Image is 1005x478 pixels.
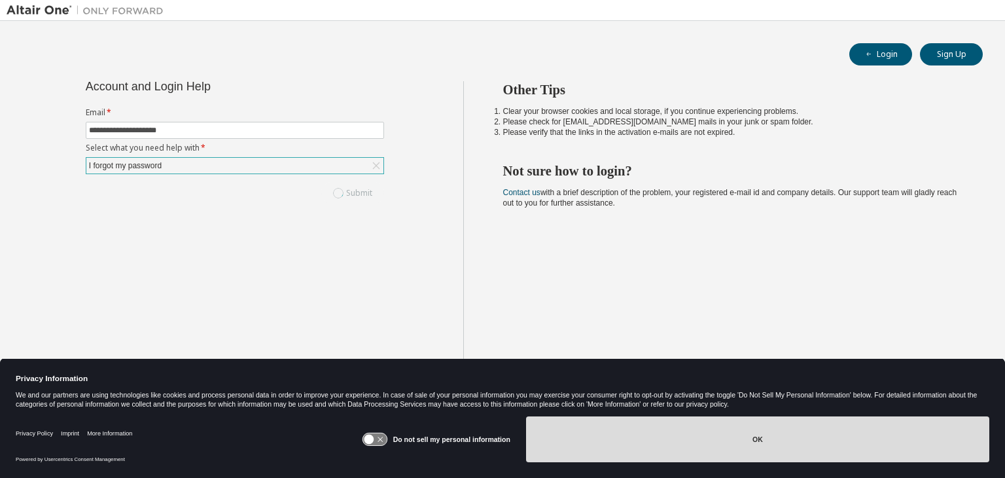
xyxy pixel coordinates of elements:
[849,43,912,65] button: Login
[87,158,164,173] div: I forgot my password
[920,43,983,65] button: Sign Up
[86,158,383,174] div: I forgot my password
[86,81,325,92] div: Account and Login Help
[503,162,960,179] h2: Not sure how to login?
[86,143,384,153] label: Select what you need help with
[503,188,957,208] span: with a brief description of the problem, your registered e-mail id and company details. Our suppo...
[503,188,540,197] a: Contact us
[503,127,960,138] li: Please verify that the links in the activation e-mails are not expired.
[503,81,960,98] h2: Other Tips
[7,4,170,17] img: Altair One
[86,107,384,118] label: Email
[503,106,960,117] li: Clear your browser cookies and local storage, if you continue experiencing problems.
[503,117,960,127] li: Please check for [EMAIL_ADDRESS][DOMAIN_NAME] mails in your junk or spam folder.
